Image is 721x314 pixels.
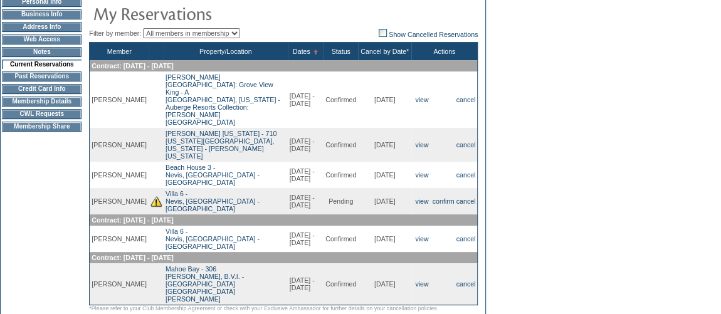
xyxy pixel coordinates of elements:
[2,97,82,107] td: Membership Details
[288,188,324,214] td: [DATE] - [DATE]
[2,60,82,69] td: Current Reservations
[288,263,324,305] td: [DATE] - [DATE]
[456,96,476,103] a: cancel
[456,197,476,205] a: cancel
[293,48,310,55] a: Dates
[415,171,428,179] a: view
[2,109,82,119] td: CWL Requests
[2,22,82,32] td: Address Info
[288,128,324,162] td: [DATE] - [DATE]
[358,128,411,162] td: [DATE]
[324,71,358,128] td: Confirmed
[415,141,428,149] a: view
[456,280,476,288] a: cancel
[93,1,344,26] img: pgTtlMyReservations.gif
[358,188,411,214] td: [DATE]
[92,254,173,261] span: Contract: [DATE] - [DATE]
[358,226,411,252] td: [DATE]
[89,305,438,311] span: *Please refer to your Club Membership Agreement or check with your Exclusive Ambassador for furth...
[415,197,428,205] a: view
[92,216,173,224] span: Contract: [DATE] - [DATE]
[166,130,276,160] a: [PERSON_NAME] [US_STATE] - 710[US_STATE][GEOGRAPHIC_DATA], [US_STATE] - [PERSON_NAME] [US_STATE]
[379,29,387,37] img: chk_off.JPG
[288,226,324,252] td: [DATE] - [DATE]
[166,73,280,126] a: [PERSON_NAME][GEOGRAPHIC_DATA]: Grove View King - A[GEOGRAPHIC_DATA], [US_STATE] - Auberge Resort...
[360,48,409,55] a: Cancel by Date*
[90,71,149,128] td: [PERSON_NAME]
[415,235,428,243] a: view
[358,71,411,128] td: [DATE]
[415,96,428,103] a: view
[379,31,478,38] a: Show Cancelled Reservations
[92,62,173,70] span: Contract: [DATE] - [DATE]
[2,71,82,81] td: Past Reservations
[415,280,428,288] a: view
[324,188,358,214] td: Pending
[90,226,149,252] td: [PERSON_NAME]
[2,47,82,57] td: Notes
[2,9,82,19] td: Business Info
[90,263,149,305] td: [PERSON_NAME]
[324,128,358,162] td: Confirmed
[166,190,260,212] a: Villa 6 -Nevis, [GEOGRAPHIC_DATA] - [GEOGRAPHIC_DATA]
[456,141,476,149] a: cancel
[456,235,476,243] a: cancel
[199,48,252,55] a: Property/Location
[288,162,324,188] td: [DATE] - [DATE]
[288,71,324,128] td: [DATE] - [DATE]
[456,171,476,179] a: cancel
[310,50,318,55] img: Ascending
[89,29,141,37] span: Filter by member:
[324,226,358,252] td: Confirmed
[90,128,149,162] td: [PERSON_NAME]
[332,48,350,55] a: Status
[166,164,260,186] a: Beach House 3 -Nevis, [GEOGRAPHIC_DATA] - [GEOGRAPHIC_DATA]
[90,162,149,188] td: [PERSON_NAME]
[107,48,132,55] a: Member
[150,196,162,207] img: There are insufficient days and/or tokens to cover this reservation
[2,122,82,132] td: Membership Share
[166,265,244,303] a: Mahoe Bay - 306[PERSON_NAME], B.V.I. - [GEOGRAPHIC_DATA] [GEOGRAPHIC_DATA][PERSON_NAME]
[433,197,455,205] a: confirm
[2,34,82,44] td: Web Access
[411,43,478,61] th: Actions
[90,188,149,214] td: [PERSON_NAME]
[2,84,82,94] td: Credit Card Info
[358,263,411,305] td: [DATE]
[324,263,358,305] td: Confirmed
[358,162,411,188] td: [DATE]
[324,162,358,188] td: Confirmed
[166,228,260,250] a: Villa 6 -Nevis, [GEOGRAPHIC_DATA] - [GEOGRAPHIC_DATA]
